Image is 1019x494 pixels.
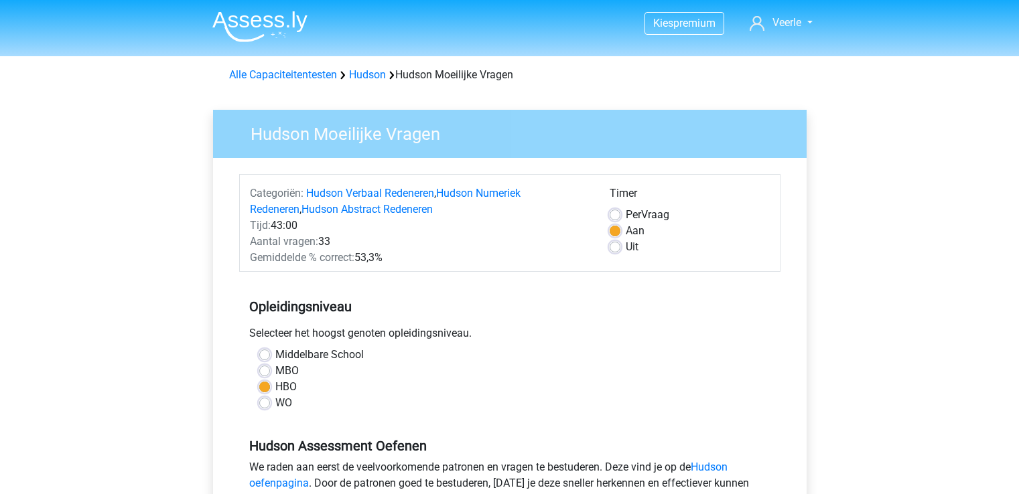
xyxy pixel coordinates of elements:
[240,185,600,218] div: , ,
[306,187,434,199] a: Hudson Verbaal Redeneren
[645,14,724,32] a: Kiespremium
[626,207,669,223] label: Vraag
[744,15,817,31] a: Veerle
[224,67,796,83] div: Hudson Moeilijke Vragen
[626,208,641,221] span: Per
[240,234,600,250] div: 33
[240,250,600,266] div: 53,3%
[610,185,770,207] div: Timer
[275,363,299,379] label: MBO
[239,325,780,347] div: Selecteer het hoogst genoten opleidingsniveau.
[234,118,797,145] h3: Hudson Moeilijke Vragen
[249,438,770,454] h5: Hudson Assessment Oefenen
[772,16,801,29] span: Veerle
[250,187,521,216] a: Hudson Numeriek Redeneren
[626,223,644,239] label: Aan
[673,17,716,29] span: premium
[349,68,386,81] a: Hudson
[275,395,292,411] label: WO
[212,11,308,42] img: Assessly
[229,68,337,81] a: Alle Capaciteitentesten
[250,219,271,232] span: Tijd:
[275,379,297,395] label: HBO
[249,293,770,320] h5: Opleidingsniveau
[626,239,638,255] label: Uit
[250,235,318,248] span: Aantal vragen:
[250,187,303,199] span: Categoriën:
[275,347,364,363] label: Middelbare School
[653,17,673,29] span: Kies
[301,203,433,216] a: Hudson Abstract Redeneren
[240,218,600,234] div: 43:00
[250,251,354,264] span: Gemiddelde % correct:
